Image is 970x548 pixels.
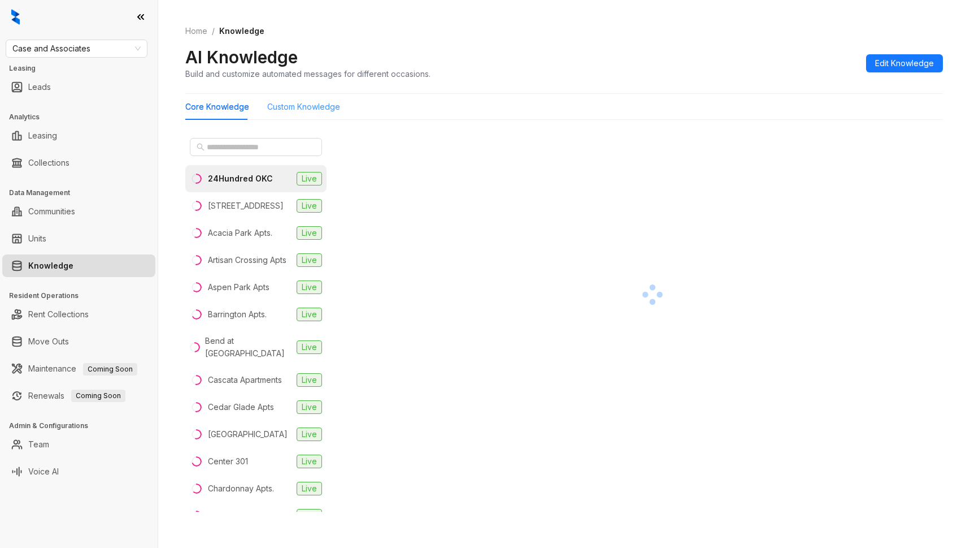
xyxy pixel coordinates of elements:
[297,253,322,267] span: Live
[2,303,155,326] li: Rent Collections
[28,200,75,223] a: Communities
[2,433,155,456] li: Team
[2,227,155,250] li: Units
[208,200,284,212] div: [STREET_ADDRESS]
[28,76,51,98] a: Leads
[9,63,158,74] h3: Leasing
[205,335,292,360] div: Bend at [GEOGRAPHIC_DATA]
[208,172,273,185] div: 24Hundred OKC
[2,357,155,380] li: Maintenance
[12,40,141,57] span: Case and Associates
[28,124,57,147] a: Leasing
[208,510,264,522] div: Chimneys Apts.
[197,143,205,151] span: search
[866,54,943,72] button: Edit Knowledge
[267,101,340,113] div: Custom Knowledge
[28,303,89,326] a: Rent Collections
[83,363,137,376] span: Coming Soon
[297,400,322,414] span: Live
[2,200,155,223] li: Communities
[208,281,269,294] div: Aspen Park Apts
[219,26,264,36] span: Knowledge
[28,433,49,456] a: Team
[208,482,274,495] div: Chardonnay Apts.
[297,226,322,240] span: Live
[297,308,322,321] span: Live
[185,46,298,68] h2: AI Knowledge
[208,308,267,321] div: Barrington Apts.
[185,68,430,80] div: Build and customize automated messages for different occasions.
[297,373,322,387] span: Live
[2,76,155,98] li: Leads
[28,330,69,353] a: Move Outs
[9,188,158,198] h3: Data Management
[208,227,272,239] div: Acacia Park Apts.
[212,25,215,37] li: /
[9,421,158,431] h3: Admin & Configurations
[2,254,155,277] li: Knowledge
[28,152,69,174] a: Collections
[9,291,158,301] h3: Resident Operations
[183,25,210,37] a: Home
[71,390,125,402] span: Coming Soon
[297,172,322,185] span: Live
[875,57,934,70] span: Edit Knowledge
[9,112,158,122] h3: Analytics
[208,374,282,386] div: Cascata Apartments
[185,101,249,113] div: Core Knowledge
[28,385,125,407] a: RenewalsComing Soon
[28,254,73,277] a: Knowledge
[208,455,248,468] div: Center 301
[208,428,288,441] div: [GEOGRAPHIC_DATA]
[297,281,322,294] span: Live
[297,455,322,468] span: Live
[28,227,46,250] a: Units
[2,152,155,174] li: Collections
[2,124,155,147] li: Leasing
[297,428,322,441] span: Live
[297,199,322,213] span: Live
[297,340,322,354] span: Live
[2,330,155,353] li: Move Outs
[208,401,274,413] div: Cedar Glade Apts
[2,385,155,407] li: Renewals
[208,254,286,266] div: Artisan Crossing Apts
[297,482,322,495] span: Live
[2,460,155,483] li: Voice AI
[28,460,59,483] a: Voice AI
[297,509,322,523] span: Live
[11,9,20,25] img: logo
